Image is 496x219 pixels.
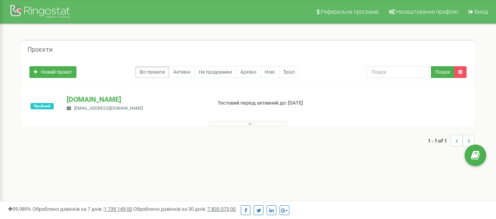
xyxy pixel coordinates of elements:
nav: ... [428,127,474,154]
a: Активні [169,66,195,78]
a: Новий проєкт [29,66,76,78]
span: Вихід [474,9,488,15]
h5: Проєкти [27,46,53,53]
span: Оброблено дзвінків за 30 днів : [133,206,236,212]
p: [DOMAIN_NAME] [67,94,205,105]
p: Тестовий період активний до: [DATE] [218,100,318,107]
u: 1 739 149,00 [104,206,132,212]
span: Пробний [31,103,54,109]
a: Нові [260,66,279,78]
span: Реферальна програма [321,9,379,15]
a: Всі проєкти [135,66,169,78]
a: Не продовжені [194,66,236,78]
a: Архівні [236,66,261,78]
span: Налаштування профілю [396,9,458,15]
span: [EMAIL_ADDRESS][DOMAIN_NAME] [74,106,143,111]
u: 7 835 073,00 [207,206,236,212]
button: Пошук [431,66,454,78]
iframe: Intercom live chat [469,175,488,194]
span: 1 - 1 of 1 [428,135,451,147]
span: Оброблено дзвінків за 7 днів : [33,206,132,212]
span: 99,989% [8,206,31,212]
input: Пошук [366,66,431,78]
a: Тріал [279,66,299,78]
